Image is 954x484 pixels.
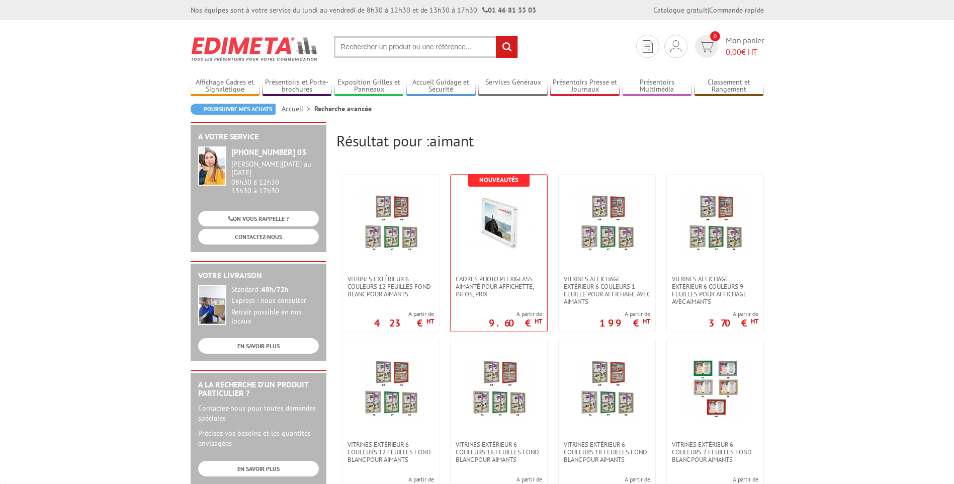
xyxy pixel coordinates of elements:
div: [PERSON_NAME][DATE] au [DATE] [231,160,319,177]
a: Catalogue gratuit [653,6,708,15]
div: | [653,5,764,15]
a: Vitrines extérieur 6 couleurs 18 feuilles fond blanc pour aimants [559,441,655,463]
input: Rechercher un produit ou une référence... [334,36,518,58]
a: Présentoirs et Porte-brochures [263,78,332,95]
div: Express : nous consulter [231,296,319,305]
a: Classement et Rangement [695,78,764,95]
a: EN SAVOIR PLUS [198,338,319,354]
a: Services Généraux [478,78,548,95]
img: widget-service.jpg [198,146,226,186]
span: Vitrines extérieur 6 couleurs 2 feuilles fond blanc pour aimants [672,441,758,463]
a: EN SAVOIR PLUS [198,461,319,476]
span: € HT [726,46,764,58]
div: Retrait possible en nos locaux [231,308,319,326]
a: Vitrines affichage extérieur 6 couleurs 9 feuilles pour affichage avec aimants [667,275,763,305]
a: Poursuivre mes achats [191,104,276,115]
a: Accueil Guidage et Sécurité [406,78,476,95]
p: Précisez vos besoins et les quantités envisagées [198,428,319,448]
p: 199 € [599,320,650,326]
h2: A la recherche d'un produit particulier ? [198,380,319,398]
img: Cadres photo Plexiglass aimanté pour affichette, infos, prix [466,190,532,255]
img: devis rapide [699,41,714,52]
span: A partir de [710,475,758,483]
a: Vitrines affichage extérieur 6 couleurs 1 feuille pour affichage avec aimants [559,275,655,305]
a: Affichage Cadres et Signalétique [191,78,260,95]
sup: HT [535,317,542,326]
span: A partir de [489,310,542,318]
h2: A votre service [198,132,319,141]
div: 08h30 à 12h30 13h30 à 17h30 [231,160,319,195]
sup: HT [426,317,434,326]
a: Présentoirs Multimédia [623,78,692,95]
a: Cadres photo Plexiglass aimanté pour affichette, infos, prix [451,275,547,298]
a: Présentoirs Presse et Journaux [550,78,620,95]
h2: Résultat pour : [336,132,764,149]
a: devis rapide 0 Mon panier 0,00€ HT [692,35,764,58]
a: CONTACTEZ-NOUS [198,229,319,245]
p: Contactez-nous pour toutes demandes spéciales [198,403,319,423]
span: 0,00 [726,47,741,57]
div: Nos équipes sont à votre service du lundi au vendredi de 8h30 à 12h30 et de 13h30 à 17h30 [191,5,536,15]
span: Vitrines extérieur 6 couleurs 16 feuilles fond blanc pour aimants [456,441,542,463]
span: Vitrines affichage extérieur 6 couleurs 1 feuille pour affichage avec aimants [564,275,650,305]
strong: 48h/72h [262,285,289,294]
a: Exposition Grilles et Panneaux [334,78,404,95]
a: Vitrines extérieur 6 couleurs 2 feuilles fond blanc pour aimants [667,441,763,463]
b: Nouveautés [479,176,518,184]
img: devis rapide [643,40,653,53]
a: ON VOUS RAPPELLE ? [198,211,319,226]
img: devis rapide [670,40,681,52]
span: A partir de [599,310,650,318]
sup: HT [751,317,758,326]
a: Vitrines extérieur 6 couleurs 12 feuilles fond blanc pour aimants [342,275,439,298]
div: Standard : [231,285,319,294]
img: Edimeta [191,30,319,67]
span: A partir de [488,475,542,483]
p: 423 € [374,320,434,326]
a: Vitrines extérieur 6 couleurs 16 feuilles fond blanc pour aimants [451,441,547,463]
img: Vitrines affichage extérieur 6 couleurs 9 feuilles pour affichage avec aimants [682,190,748,255]
span: A partir de [374,310,434,318]
span: A partir de [603,475,650,483]
span: Vitrines extérieur 6 couleurs 18 feuilles fond blanc pour aimants [564,441,650,463]
span: 0 [710,31,720,41]
span: A partir de [709,310,758,318]
a: Vitrines extérieur 6 couleurs 12 feuilles fond blanc pour aimants [342,441,439,463]
img: Vitrines extérieur 6 couleurs 12 feuilles fond blanc pour aimants [358,190,423,255]
span: Vitrines affichage extérieur 6 couleurs 9 feuilles pour affichage avec aimants [672,275,758,305]
sup: HT [643,317,650,326]
strong: 01 46 81 33 03 [482,6,536,15]
img: widget-livraison.jpg [198,285,226,325]
span: Vitrines extérieur 6 couleurs 12 feuilles fond blanc pour aimants [348,441,434,463]
span: Vitrines extérieur 6 couleurs 12 feuilles fond blanc pour aimants [348,275,434,298]
strong: [PHONE_NUMBER] 03 [231,147,306,157]
img: Vitrines affichage extérieur 6 couleurs 1 feuille pour affichage avec aimants [574,190,640,255]
img: Vitrines extérieur 6 couleurs 2 feuilles fond blanc pour aimants [682,355,748,421]
input: rechercher [496,36,517,58]
span: aimant [429,131,474,150]
p: 9.60 € [489,320,542,326]
span: Cadres photo Plexiglass aimanté pour affichette, infos, prix [456,275,542,298]
img: Vitrines extérieur 6 couleurs 16 feuilles fond blanc pour aimants [466,355,532,421]
li: Recherche avancée [314,104,372,114]
a: Accueil [282,104,314,113]
span: Mon panier [726,35,764,58]
img: Vitrines extérieur 6 couleurs 18 feuilles fond blanc pour aimants [574,355,640,421]
a: Commande rapide [709,6,764,15]
img: Vitrines extérieur 6 couleurs 12 feuilles fond blanc pour aimants [358,355,423,421]
p: 370 € [709,320,758,326]
h2: Votre livraison [198,271,319,280]
span: A partir de [374,475,434,483]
